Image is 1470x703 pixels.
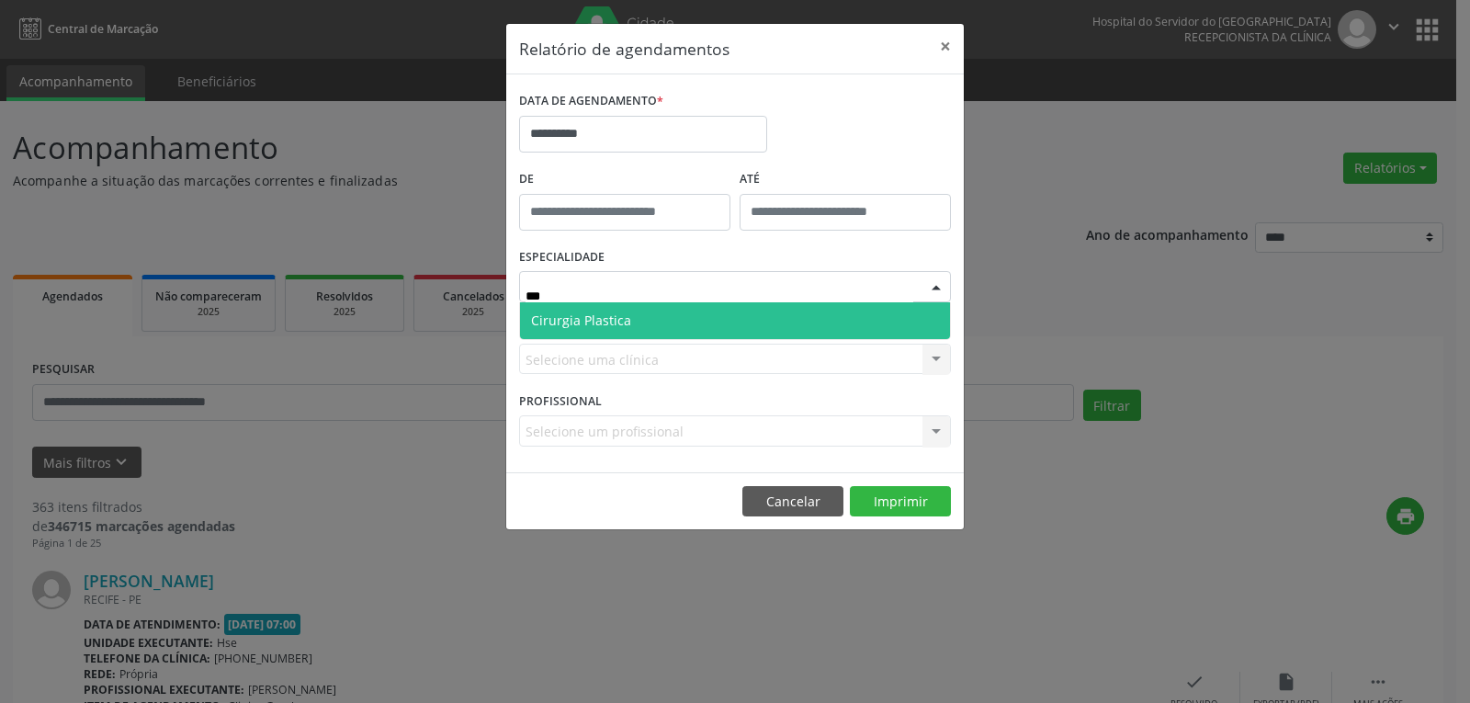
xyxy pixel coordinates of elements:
label: ESPECIALIDADE [519,244,605,272]
label: ATÉ [740,165,951,194]
label: De [519,165,730,194]
label: PROFISSIONAL [519,387,602,415]
h5: Relatório de agendamentos [519,37,729,61]
button: Close [927,24,964,69]
button: Cancelar [742,486,843,517]
button: Imprimir [850,486,951,517]
label: DATA DE AGENDAMENTO [519,87,663,116]
span: Cirurgia Plastica [531,312,631,329]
